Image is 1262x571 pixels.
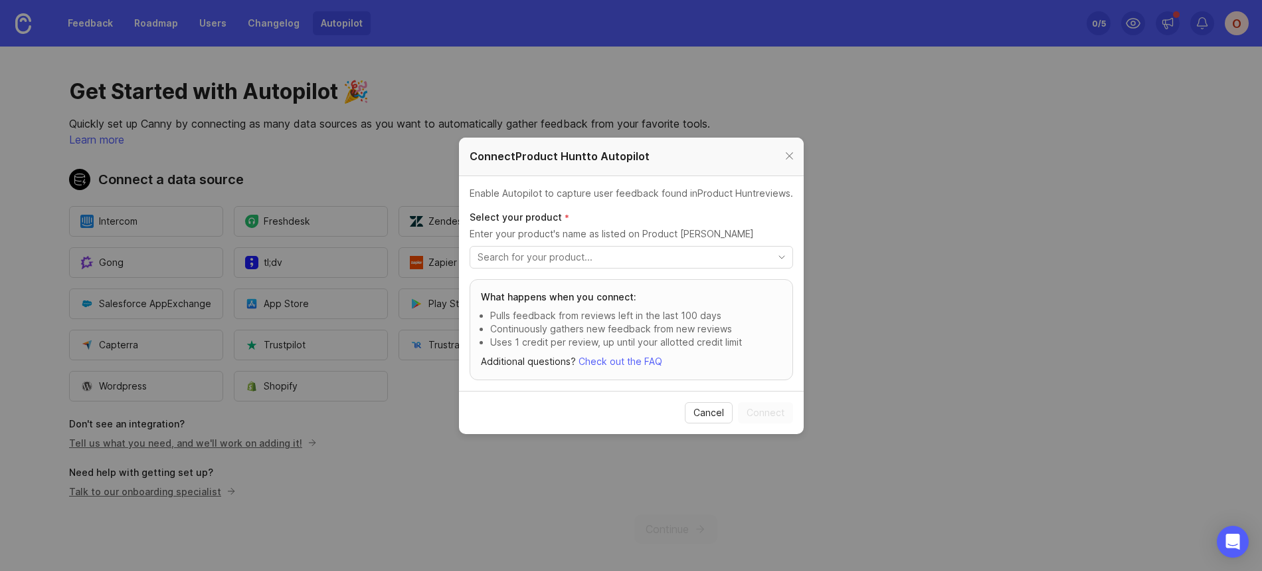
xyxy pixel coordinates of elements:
[470,211,793,225] p: Select your product
[470,227,793,241] p: Enter your product's name as listed on Product [PERSON_NAME]
[490,309,782,322] p: Pulls feedback from reviews left in the last 100 days
[481,354,782,369] p: Additional questions?
[470,246,793,269] div: toggle menu
[579,356,662,367] a: Check out the FAQ
[685,402,733,423] button: Cancel
[771,252,792,263] svg: toggle icon
[693,406,724,419] span: Cancel
[470,150,650,163] span: Connect Product Hunt to Autopilot
[481,290,782,304] h3: What happens when you connect:
[478,250,770,265] input: Search for your product...
[490,322,782,336] p: Continuously gathers new feedback from new reviews
[1217,526,1249,558] div: Open Intercom Messenger
[490,336,782,349] p: Uses 1 credit per review, up until your allotted credit limit
[470,187,793,200] p: Enable Autopilot to capture user feedback found in Product Hunt reviews.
